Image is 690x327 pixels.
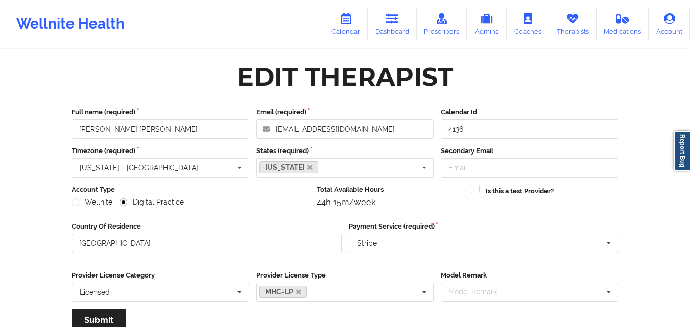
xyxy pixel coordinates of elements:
[357,240,377,247] div: Stripe
[649,7,690,41] a: Account
[259,286,307,298] a: MHC-LP
[256,146,434,156] label: States (required)
[120,198,184,207] label: Digital Practice
[317,197,464,207] div: 44h 15m/week
[597,7,649,41] a: Medications
[80,289,110,296] div: Licensed
[256,270,434,281] label: Provider License Type
[507,7,549,41] a: Coaches
[441,270,618,281] label: Model Remark
[237,61,453,93] div: Edit Therapist
[72,146,249,156] label: Timezone (required)
[256,107,434,117] label: Email (required)
[441,146,618,156] label: Secondary Email
[72,185,310,195] label: Account Type
[349,221,619,232] label: Payment Service (required)
[72,107,249,117] label: Full name (required)
[72,119,249,139] input: Full name
[549,7,597,41] a: Therapists
[486,186,554,196] label: Is this a test Provider?
[368,7,417,41] a: Dashboard
[80,164,198,171] div: [US_STATE] - [GEOGRAPHIC_DATA]
[467,7,507,41] a: Admins
[441,158,618,178] input: Email
[417,7,467,41] a: Prescribers
[441,107,618,117] label: Calendar Id
[259,161,319,173] a: [US_STATE]
[674,131,690,171] a: Report Bug
[72,270,249,281] label: Provider License Category
[324,7,368,41] a: Calendar
[72,221,342,232] label: Country Of Residence
[256,119,434,139] input: Email address
[72,198,112,207] label: Wellnite
[441,119,618,139] input: Calendar Id
[317,185,464,195] label: Total Available Hours
[446,286,512,298] div: Model Remark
